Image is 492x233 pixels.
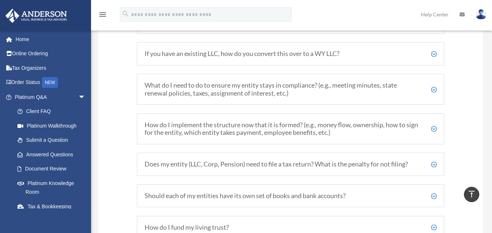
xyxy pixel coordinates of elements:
h5: Does my entity (LLC, Corp, Pension) need to file a tax return? What is the penalty for not filing? [145,160,437,168]
img: Anderson Advisors Platinum Portal [3,9,69,23]
h5: What do I need to do to ensure my entity stays in compliance? (e.g., meeting minutes, state renew... [145,81,437,97]
i: vertical_align_top [467,190,476,198]
span: arrow_drop_down [78,90,93,105]
a: Platinum Walkthrough [10,118,97,133]
a: Platinum Knowledge Room [10,176,97,199]
a: Document Review [10,162,97,176]
i: menu [98,10,107,19]
a: Platinum Q&Aarrow_drop_down [5,90,97,104]
img: User Pic [476,9,487,20]
a: Submit a Question [10,133,97,148]
a: Tax Organizers [5,61,97,75]
h5: How do I fund my living trust? [145,224,437,232]
a: Answered Questions [10,147,97,162]
i: search [122,10,130,18]
a: Tax & Bookkeeping Packages [10,199,97,222]
a: menu [98,13,107,19]
h5: Should each of my entities have its own set of books and bank accounts? [145,192,437,200]
a: vertical_align_top [464,187,479,202]
a: Client FAQ [10,104,93,119]
h5: If you have an existing LLC, how do you convert this over to a WY LLC? [145,50,437,58]
a: Online Ordering [5,47,97,61]
div: NEW [42,77,58,88]
a: Home [5,32,97,47]
h5: How do I implement the structure now that it is formed? (e.g., money flow, ownership, how to sign... [145,121,437,137]
a: Order StatusNEW [5,75,97,90]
